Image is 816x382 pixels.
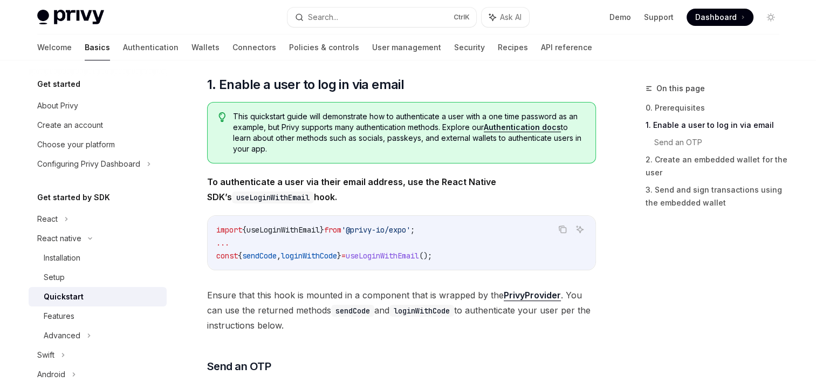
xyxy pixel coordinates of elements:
[762,9,779,26] button: Toggle dark mode
[191,35,220,60] a: Wallets
[238,251,242,261] span: {
[281,251,337,261] span: loginWithCode
[646,181,788,212] a: 3. Send and sign transactions using the embedded wallet
[695,12,737,23] span: Dashboard
[85,35,110,60] a: Basics
[500,12,522,23] span: Ask AI
[277,251,281,261] span: ,
[482,8,529,27] button: Ask AI
[44,290,84,303] div: Quickstart
[341,225,410,235] span: '@privy-io/expo'
[37,158,140,170] div: Configuring Privy Dashboard
[331,305,374,317] code: sendCode
[372,35,441,60] a: User management
[454,35,485,60] a: Security
[216,251,238,261] span: const
[504,290,561,301] a: PrivyProvider
[410,225,415,235] span: ;
[44,271,65,284] div: Setup
[207,359,271,374] span: Send an OTP
[44,251,80,264] div: Installation
[389,305,454,317] code: loginWithCode
[37,99,78,112] div: About Privy
[37,368,65,381] div: Android
[573,222,587,236] button: Ask AI
[337,251,341,261] span: }
[37,78,80,91] h5: Get started
[37,119,103,132] div: Create an account
[308,11,338,24] div: Search...
[656,82,705,95] span: On this page
[44,310,74,323] div: Features
[29,115,167,135] a: Create an account
[29,268,167,287] a: Setup
[232,35,276,60] a: Connectors
[37,191,110,204] h5: Get started by SDK
[29,306,167,326] a: Features
[687,9,753,26] a: Dashboard
[29,135,167,154] a: Choose your platform
[646,99,788,117] a: 0. Prerequisites
[609,12,631,23] a: Demo
[287,8,476,27] button: Search...CtrlK
[207,288,596,333] span: Ensure that this hook is mounted in a component that is wrapped by the . You can use the returned...
[646,151,788,181] a: 2. Create an embedded wallet for the user
[246,225,320,235] span: useLoginWithEmail
[29,287,167,306] a: Quickstart
[242,251,277,261] span: sendCode
[454,13,470,22] span: Ctrl K
[29,248,167,268] a: Installation
[419,251,432,261] span: ();
[320,225,324,235] span: }
[233,111,584,154] span: This quickstart guide will demonstrate how to authenticate a user with a one time password as an ...
[37,10,104,25] img: light logo
[123,35,179,60] a: Authentication
[218,112,226,122] svg: Tip
[44,329,80,342] div: Advanced
[654,134,788,151] a: Send an OTP
[541,35,592,60] a: API reference
[556,222,570,236] button: Copy the contents from the code block
[37,232,81,245] div: React native
[232,192,314,203] code: useLoginWithEmail
[346,251,419,261] span: useLoginWithEmail
[484,122,561,132] a: Authentication docs
[37,138,115,151] div: Choose your platform
[216,238,229,248] span: ...
[242,225,246,235] span: {
[646,117,788,134] a: 1. Enable a user to log in via email
[216,225,242,235] span: import
[341,251,346,261] span: =
[207,76,404,93] span: 1. Enable a user to log in via email
[37,349,54,361] div: Swift
[289,35,359,60] a: Policies & controls
[37,213,58,226] div: React
[29,96,167,115] a: About Privy
[498,35,528,60] a: Recipes
[644,12,674,23] a: Support
[324,225,341,235] span: from
[37,35,72,60] a: Welcome
[207,176,496,202] strong: To authenticate a user via their email address, use the React Native SDK’s hook.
